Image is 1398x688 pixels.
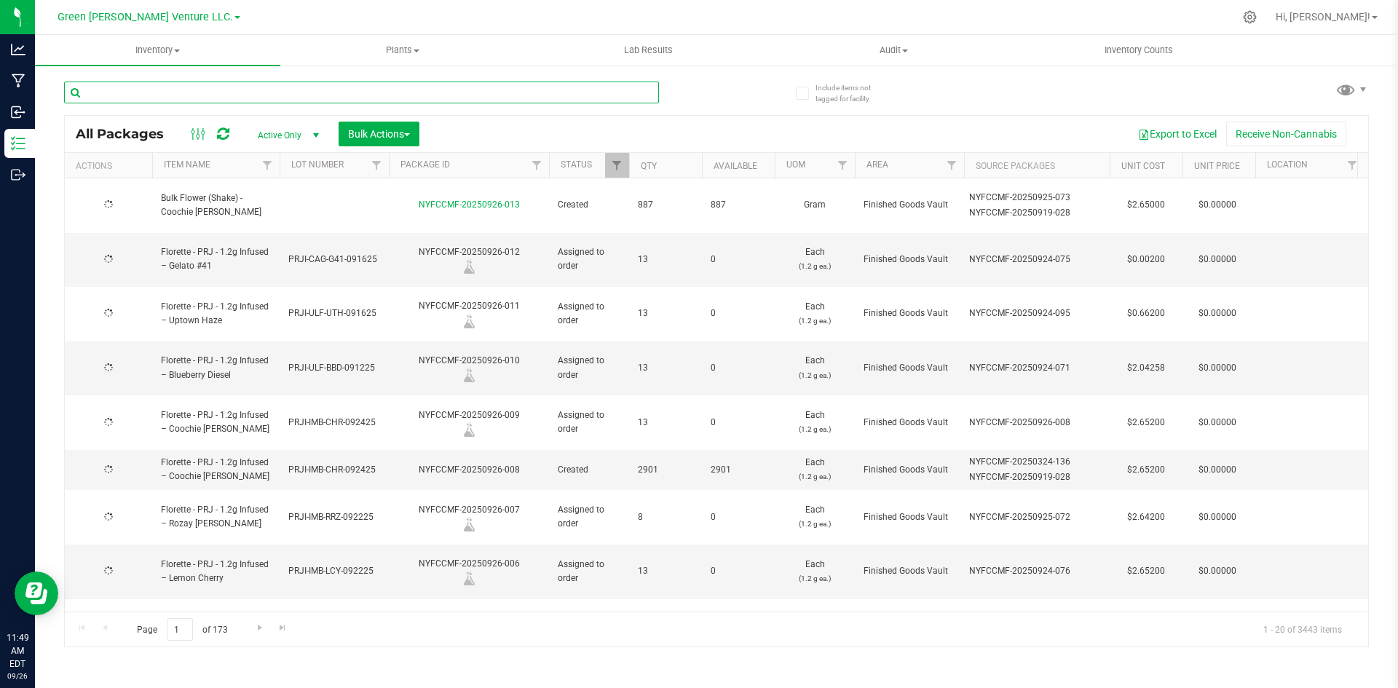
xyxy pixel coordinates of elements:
[161,354,271,381] span: Florette - PRJ - 1.2g Infused – Blueberry Diesel
[387,314,551,328] div: Lab Sample
[964,153,1110,178] th: Source Packages
[11,167,25,182] inline-svg: Outbound
[783,456,846,483] span: Each
[35,35,280,66] a: Inventory
[288,510,380,524] span: PRJI-IMB-RRZ-092225
[387,408,551,437] div: NYFCCMF-20250926-009
[161,408,271,436] span: Florette - PRJ - 1.2g Infused – Coochie [PERSON_NAME]
[161,503,271,531] span: Florette - PRJ - 1.2g Infused – Rozay [PERSON_NAME]
[249,618,270,638] a: Go to the next page
[1191,303,1244,324] span: $0.00000
[387,557,551,585] div: NYFCCMF-20250926-006
[291,159,344,170] a: Lot Number
[940,153,964,178] a: Filter
[1191,412,1244,433] span: $0.00000
[288,307,380,320] span: PRJI-ULF-UTH-091625
[1340,153,1365,178] a: Filter
[1129,122,1226,146] button: Export to Excel
[365,153,389,178] a: Filter
[419,199,520,210] a: NYFCCMF-20250926-013
[969,206,1105,220] div: Value 2: NYFCCMF-20250919-028
[558,300,620,328] span: Assigned to order
[1110,450,1182,490] td: $2.65200
[387,245,551,274] div: NYFCCMF-20250926-012
[783,470,846,483] p: (1.2 g ea.)
[714,161,757,171] a: Available
[783,517,846,531] p: (1.2 g ea.)
[1191,249,1244,270] span: $0.00000
[711,253,766,266] span: 0
[387,517,551,531] div: Lab Sample
[969,361,1105,375] div: Value 1: NYFCCMF-20250924-071
[1191,561,1244,582] span: $0.00000
[558,463,620,477] span: Created
[526,35,771,66] a: Lab Results
[15,572,58,615] iframe: Resource center
[288,361,380,375] span: PRJI-ULF-BBD-091225
[638,463,693,477] span: 2901
[339,122,419,146] button: Bulk Actions
[35,44,280,57] span: Inventory
[280,35,526,66] a: Plants
[786,159,805,170] a: UOM
[11,74,25,88] inline-svg: Manufacturing
[161,558,271,585] span: Florette - PRJ - 1.2g Infused – Lemon Cherry
[400,159,450,170] a: Package ID
[711,463,766,477] span: 2901
[1110,178,1182,233] td: $2.65000
[864,463,955,477] span: Finished Goods Vault
[387,463,551,477] div: NYFCCMF-20250926-008
[167,618,193,641] input: 1
[864,510,955,524] span: Finished Goods Vault
[604,44,692,57] span: Lab Results
[783,354,846,381] span: Each
[711,198,766,212] span: 887
[525,153,549,178] a: Filter
[711,307,766,320] span: 0
[1121,161,1165,171] a: Unit Cost
[558,198,620,212] span: Created
[783,503,846,531] span: Each
[161,456,271,483] span: Florette - PRJ - 1.2g Infused – Coochie [PERSON_NAME]
[1276,11,1370,23] span: Hi, [PERSON_NAME]!
[783,314,846,328] p: (1.2 g ea.)
[288,253,380,266] span: PRJI-CAG-G41-091625
[864,564,955,578] span: Finished Goods Vault
[969,416,1105,430] div: Value 1: NYFCCMF-20250926-008
[387,368,551,382] div: Lab Sample
[558,408,620,436] span: Assigned to order
[164,159,210,170] a: Item Name
[7,631,28,671] p: 11:49 AM EDT
[256,153,280,178] a: Filter
[711,510,766,524] span: 0
[558,558,620,585] span: Assigned to order
[64,82,659,103] input: Search Package ID, Item Name, SKU, Lot or Part Number...
[638,564,693,578] span: 13
[783,300,846,328] span: Each
[11,136,25,151] inline-svg: Inventory
[1110,287,1182,341] td: $0.66200
[1267,159,1308,170] a: Location
[783,259,846,273] p: (1.2 g ea.)
[387,422,551,437] div: Lab Sample
[783,198,846,212] span: Gram
[1085,44,1193,57] span: Inventory Counts
[1191,459,1244,481] span: $0.00000
[161,245,271,273] span: Florette - PRJ - 1.2g Infused – Gelato #41
[288,564,380,578] span: PRJI-IMB-LCY-092225
[161,300,271,328] span: Florette - PRJ - 1.2g Infused – Uptown Haze
[783,245,846,273] span: Each
[638,416,693,430] span: 13
[815,82,888,104] span: Include items not tagged for facility
[1110,395,1182,450] td: $2.65200
[58,11,233,23] span: Green [PERSON_NAME] Venture LLC.
[348,128,410,140] span: Bulk Actions
[969,470,1105,484] div: Value 2: NYFCCMF-20250919-028
[864,253,955,266] span: Finished Goods Vault
[288,416,380,430] span: PRJI-IMB-CHR-092425
[125,618,240,641] span: Page of 173
[864,307,955,320] span: Finished Goods Vault
[638,253,693,266] span: 13
[969,510,1105,524] div: Value 1: NYFCCMF-20250925-072
[641,161,657,171] a: Qty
